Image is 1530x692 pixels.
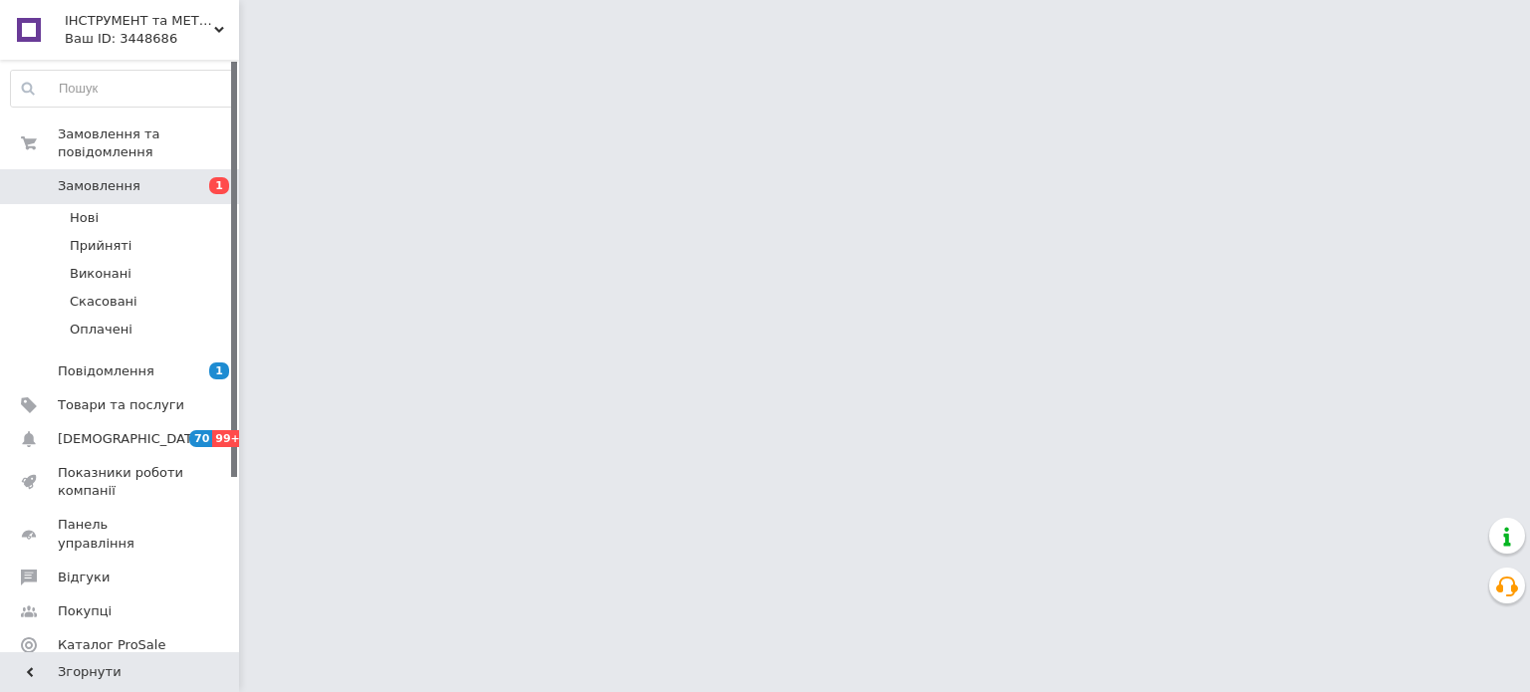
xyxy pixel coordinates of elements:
[58,602,112,620] span: Покупці
[58,464,184,500] span: Показники роботи компанії
[58,177,140,195] span: Замовлення
[70,209,99,227] span: Нові
[58,362,154,380] span: Повідомлення
[58,430,205,448] span: [DEMOGRAPHIC_DATA]
[65,30,239,48] div: Ваш ID: 3448686
[189,430,212,447] span: 70
[212,430,245,447] span: 99+
[70,265,131,283] span: Виконані
[58,396,184,414] span: Товари та послуги
[11,71,234,107] input: Пошук
[58,516,184,552] span: Панель управління
[209,362,229,379] span: 1
[58,569,110,586] span: Відгуки
[58,125,239,161] span: Замовлення та повідомлення
[70,237,131,255] span: Прийняті
[58,636,165,654] span: Каталог ProSale
[65,12,214,30] span: ІНСТРУМЕНТ та МЕТИЗИ
[209,177,229,194] span: 1
[70,293,137,311] span: Скасовані
[70,321,132,339] span: Оплачені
